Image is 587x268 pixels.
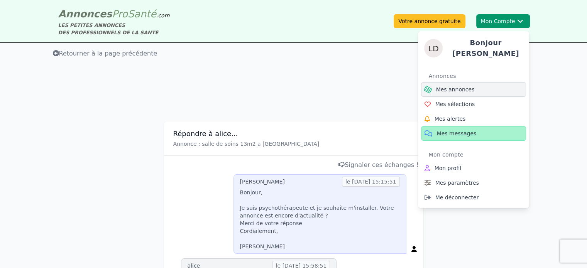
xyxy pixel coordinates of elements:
[173,140,414,148] p: Annonce : salle de soins 13m2 a [GEOGRAPHIC_DATA]
[421,126,526,141] a: Mes messages
[421,161,526,175] a: Mon profil
[342,177,400,187] span: le [DATE] 15:15:51
[53,50,59,56] i: Retourner à la liste
[421,97,526,111] a: Mes sélections
[435,179,479,187] span: Mes paramètres
[435,164,462,172] span: Mon profil
[421,82,526,97] a: Mes annonces
[437,130,477,137] span: Mes messages
[421,190,526,205] a: Me déconnecter
[394,14,465,28] a: Votre annonce gratuite
[476,14,530,28] button: Mon CompteLaurentBonjour [PERSON_NAME]AnnoncesMes annoncesMes sélectionsMes alertesMes messagesMo...
[156,12,169,19] span: .com
[58,8,112,20] span: Annonces
[435,194,479,201] span: Me déconnecter
[435,115,466,123] span: Mes alertes
[424,39,443,57] img: Laurent
[421,175,526,190] a: Mes paramètres
[429,148,526,161] div: Mon compte
[240,178,285,185] div: [PERSON_NAME]
[58,8,170,20] a: AnnoncesProSanté.com
[53,50,157,57] span: Retourner à la page précédente
[429,70,526,82] div: Annonces
[58,22,170,36] div: LES PETITES ANNONCES DES PROFESSIONNELS DE LA SANTÉ
[173,129,414,138] h3: Répondre à alice...
[435,100,475,108] span: Mes sélections
[112,8,128,20] span: Pro
[449,37,523,59] h4: Bonjour [PERSON_NAME]
[240,189,400,250] p: Bonjour, Je suis psychothérapeute et je souhaite m'installer. Votre annonce est encore d'actualit...
[169,160,419,170] div: Signaler ces échanges !
[421,111,526,126] a: Mes alertes
[436,86,475,93] span: Mes annonces
[128,8,156,20] span: Santé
